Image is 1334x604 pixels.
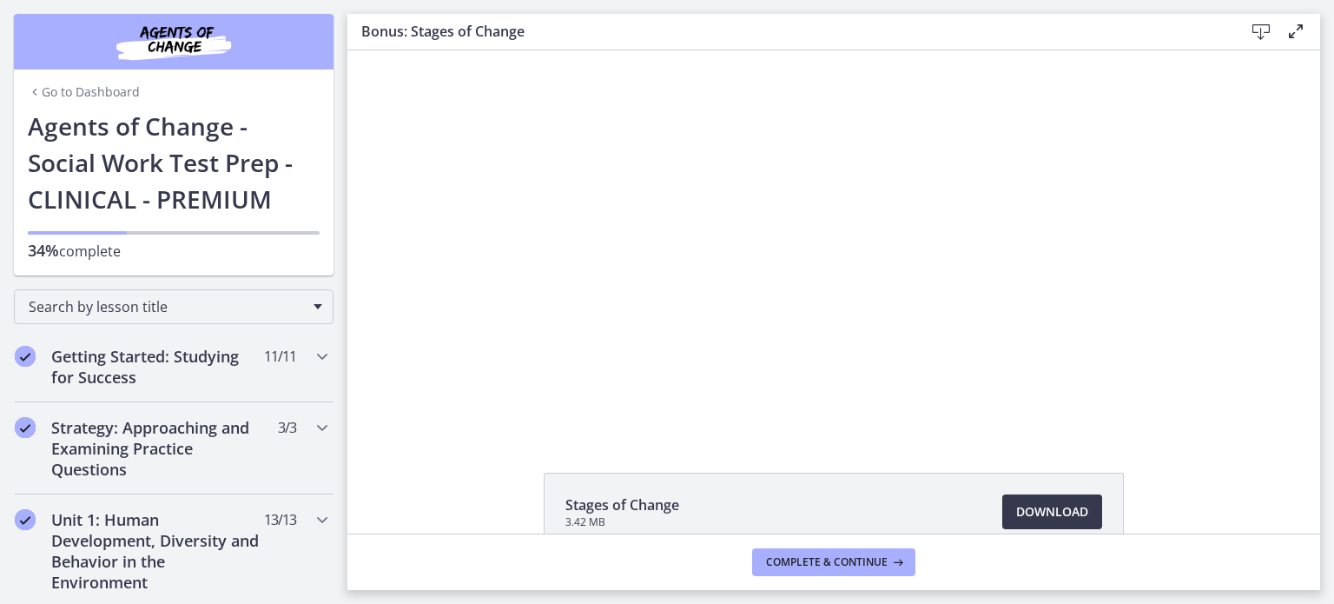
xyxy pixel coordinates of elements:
[28,240,320,262] p: complete
[361,21,1216,42] h3: Bonus: Stages of Change
[14,289,333,324] div: Search by lesson title
[51,417,263,480] h2: Strategy: Approaching and Examining Practice Questions
[264,346,296,367] span: 11 / 11
[69,21,278,63] img: Agents of Change
[1002,494,1102,529] a: Download
[29,297,305,316] span: Search by lesson title
[347,50,1320,433] iframe: Video Lesson
[1016,501,1088,522] span: Download
[15,509,36,530] i: Completed
[51,346,263,388] h2: Getting Started: Studying for Success
[278,417,296,438] span: 3 / 3
[15,346,36,367] i: Completed
[15,417,36,438] i: Completed
[766,555,888,569] span: Complete & continue
[565,494,679,515] span: Stages of Change
[565,515,679,529] span: 3.42 MB
[28,240,59,261] span: 34%
[752,548,915,576] button: Complete & continue
[28,108,320,217] h1: Agents of Change - Social Work Test Prep - CLINICAL - PREMIUM
[264,509,296,530] span: 13 / 13
[51,509,263,593] h2: Unit 1: Human Development, Diversity and Behavior in the Environment
[28,83,140,101] a: Go to Dashboard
